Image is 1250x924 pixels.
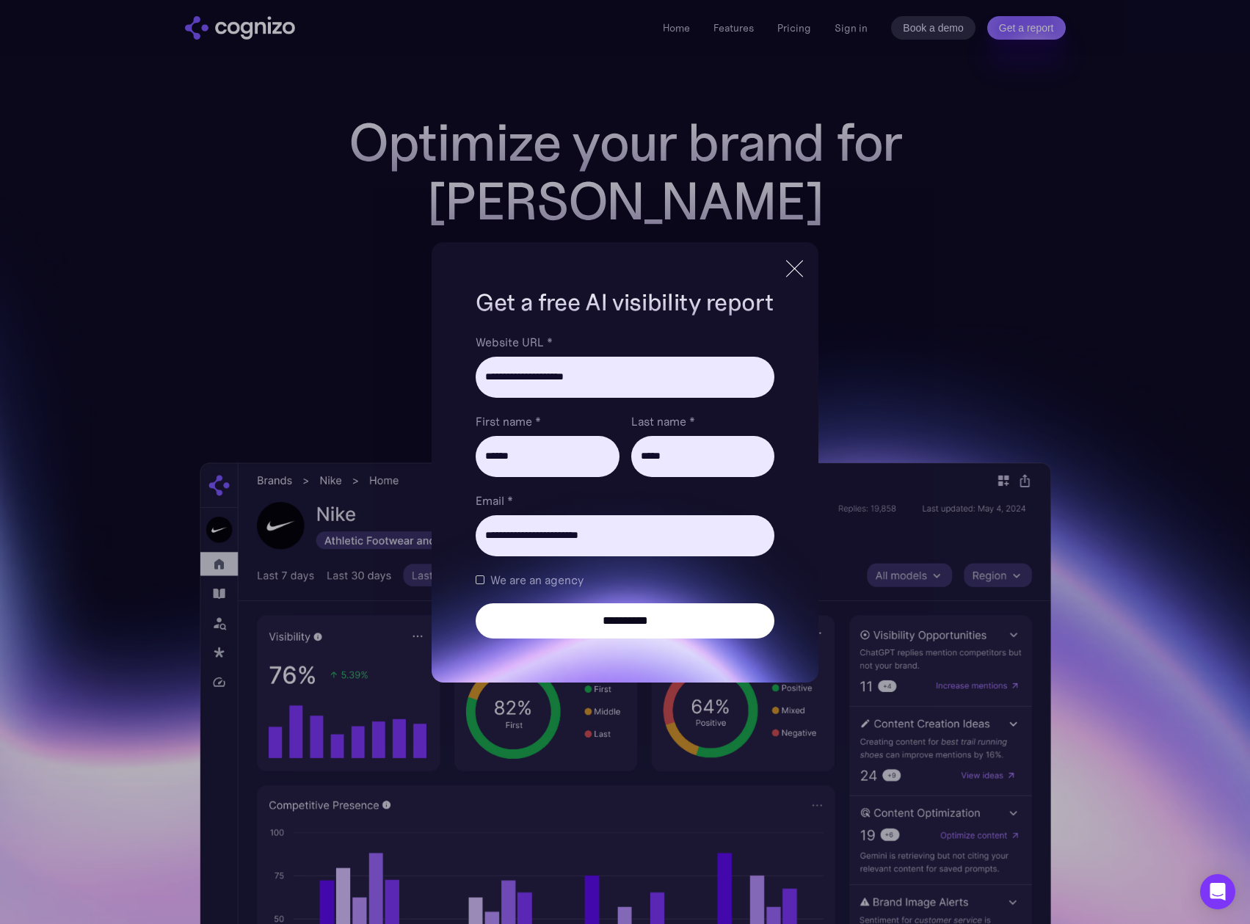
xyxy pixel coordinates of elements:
[490,571,584,589] span: We are an agency
[476,412,619,430] label: First name *
[631,412,774,430] label: Last name *
[1200,874,1235,909] div: Open Intercom Messenger
[476,286,774,319] h1: Get a free AI visibility report
[476,333,774,639] form: Brand Report Form
[476,333,774,351] label: Website URL *
[476,492,774,509] label: Email *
